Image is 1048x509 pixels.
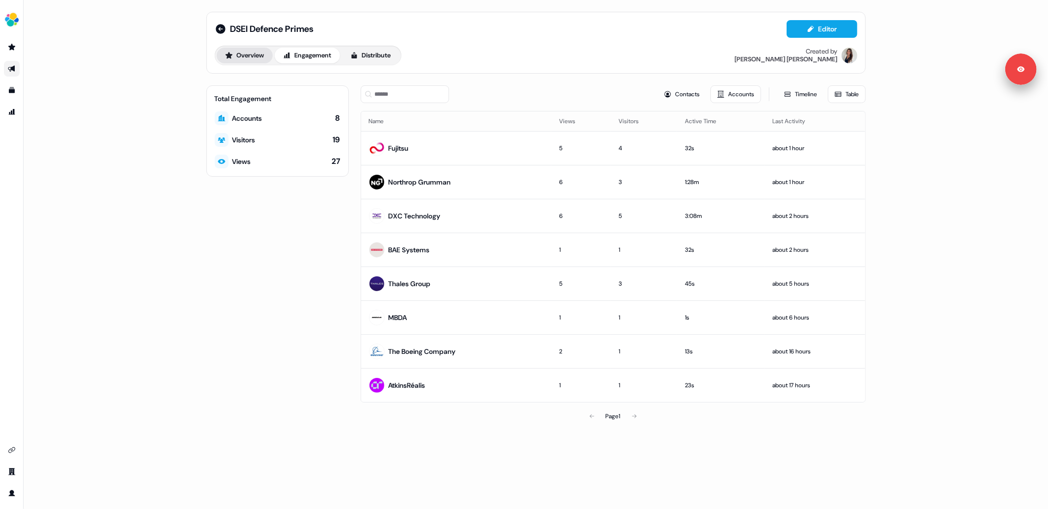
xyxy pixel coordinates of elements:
[232,157,251,166] div: Views
[4,464,20,480] a: Go to team
[389,279,431,289] div: Thales Group
[772,211,857,221] div: about 2 hours
[685,245,757,255] div: 32s
[685,347,757,356] div: 13s
[619,313,669,322] div: 1
[685,211,757,221] div: 3:08m
[619,245,669,255] div: 1
[685,313,757,322] div: 1s
[611,111,677,131] th: Visitors
[389,245,430,255] div: BAE Systems
[685,279,757,289] div: 45s
[4,82,20,98] a: Go to templates
[657,85,707,103] button: Contacts
[389,313,407,322] div: MBDA
[685,177,757,187] div: 1:28m
[772,347,857,356] div: about 16 hours
[217,48,273,63] button: Overview
[230,23,314,35] span: DSEI Defence Primes
[842,48,857,63] img: Kelly
[685,380,757,390] div: 23s
[332,156,340,167] div: 27
[772,143,857,153] div: about 1 hour
[275,48,340,63] button: Engagement
[389,177,451,187] div: Northrop Grumman
[772,177,857,187] div: about 1 hour
[777,85,824,103] button: Timeline
[389,347,456,356] div: The Boeing Company
[772,245,857,255] div: about 2 hours
[619,143,669,153] div: 4
[4,485,20,501] a: Go to profile
[336,113,340,124] div: 8
[551,111,611,131] th: Views
[4,61,20,77] a: Go to outbound experience
[559,211,603,221] div: 6
[619,177,669,187] div: 3
[619,347,669,356] div: 1
[787,20,857,38] button: Editor
[787,25,857,35] a: Editor
[232,135,255,145] div: Visitors
[735,55,838,63] div: [PERSON_NAME] [PERSON_NAME]
[333,134,340,145] div: 19
[806,48,838,55] div: Created by
[232,113,262,123] div: Accounts
[559,143,603,153] div: 5
[619,380,669,390] div: 1
[389,143,409,153] div: Fujitsu
[619,211,669,221] div: 5
[559,245,603,255] div: 1
[559,279,603,289] div: 5
[389,380,425,390] div: AtkinsRéalis
[606,411,621,421] div: Page 1
[389,211,441,221] div: DXC Technology
[559,347,603,356] div: 2
[828,85,866,103] button: Table
[685,143,757,153] div: 32s
[619,279,669,289] div: 3
[677,111,765,131] th: Active Time
[710,85,761,103] button: Accounts
[215,94,340,104] div: Total Engagement
[772,313,857,322] div: about 6 hours
[772,380,857,390] div: about 17 hours
[4,442,20,458] a: Go to integrations
[772,279,857,289] div: about 5 hours
[361,111,552,131] th: Name
[559,380,603,390] div: 1
[4,104,20,120] a: Go to attribution
[765,111,865,131] th: Last Activity
[559,313,603,322] div: 1
[559,177,603,187] div: 6
[4,39,20,55] a: Go to prospects
[342,48,399,63] button: Distribute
